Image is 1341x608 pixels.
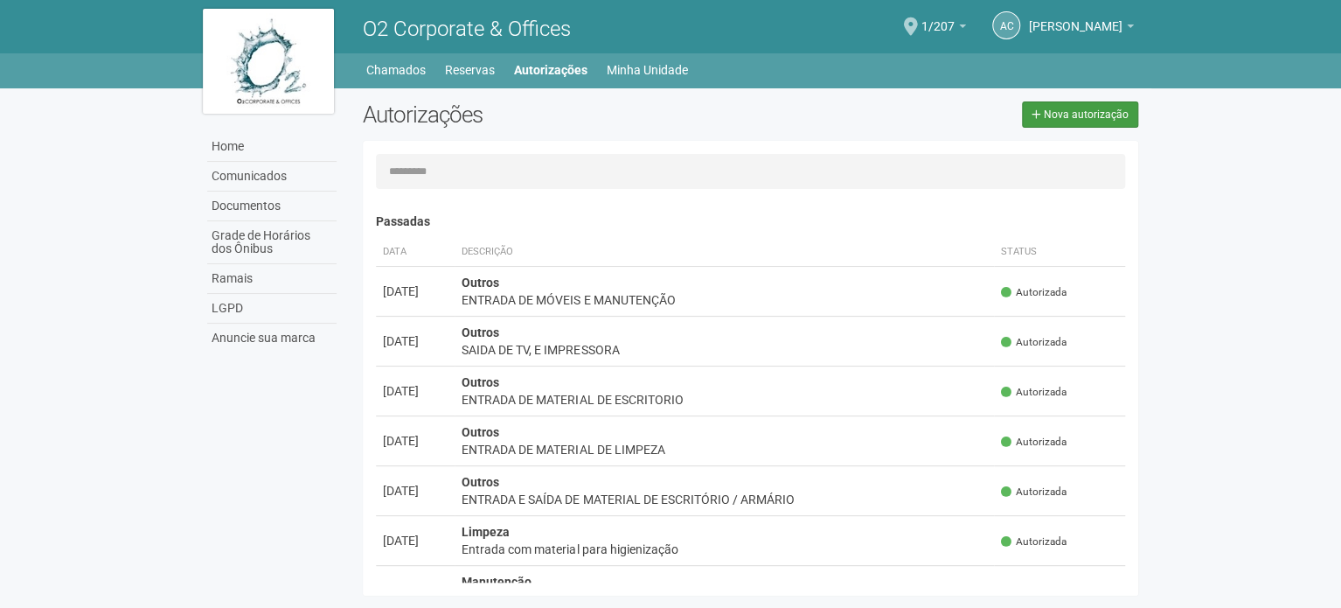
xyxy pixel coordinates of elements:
[207,162,337,192] a: Comunicados
[921,3,955,33] span: 1/207
[921,22,966,36] a: 1/207
[203,9,334,114] img: logo.jpg
[1001,385,1067,400] span: Autorizada
[363,17,571,41] span: O2 Corporate & Offices
[376,238,455,267] th: Data
[1001,535,1067,549] span: Autorizada
[1044,108,1129,121] span: Nova autorização
[1001,285,1067,300] span: Autorizada
[207,132,337,162] a: Home
[207,192,337,221] a: Documentos
[366,58,426,82] a: Chamados
[462,325,499,339] strong: Outros
[383,382,448,400] div: [DATE]
[1022,101,1138,128] a: Nova autorização
[1029,3,1122,33] span: Andréa Cunha
[383,482,448,500] div: [DATE]
[207,324,337,353] a: Anuncie sua marca
[462,291,987,309] div: ENTRADA DE MÓVEIS E MANUTENÇÃO
[363,101,737,128] h2: Autorizações
[383,432,448,450] div: [DATE]
[383,582,448,599] div: [DATE]
[462,475,499,489] strong: Outros
[514,58,587,82] a: Autorizações
[1029,22,1134,36] a: [PERSON_NAME]
[462,276,499,290] strong: Outros
[1001,435,1067,450] span: Autorizada
[207,294,337,324] a: LGPD
[462,375,499,389] strong: Outros
[462,541,987,558] div: Entrada com material para higienização
[383,283,448,300] div: [DATE]
[607,58,688,82] a: Minha Unidade
[992,11,1020,39] a: AC
[994,238,1125,267] th: Status
[462,441,987,458] div: ENTRADA DE MATERIAL DE LIMPEZA
[462,391,987,409] div: ENTRADA DE MATERIAL DE ESCRITORIO
[462,341,987,359] div: SAIDA DE TV, E IMPRESSORA
[455,238,994,267] th: Descrição
[462,491,987,508] div: ENTRADA E SAÍDA DE MATERIAL DE ESCRITÓRIO / ARMÁRIO
[207,264,337,294] a: Ramais
[383,332,448,350] div: [DATE]
[462,525,510,539] strong: Limpeza
[462,575,532,589] strong: Manutenção
[1001,335,1067,350] span: Autorizada
[462,425,499,439] strong: Outros
[383,532,448,549] div: [DATE]
[376,215,1125,228] h4: Passadas
[1001,485,1067,500] span: Autorizada
[207,221,337,264] a: Grade de Horários dos Ônibus
[445,58,495,82] a: Reservas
